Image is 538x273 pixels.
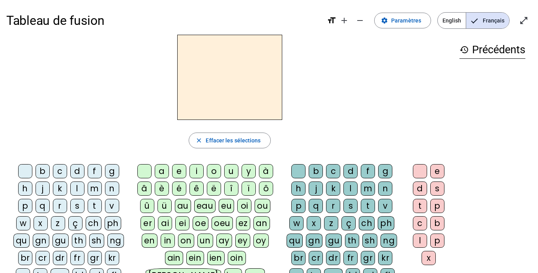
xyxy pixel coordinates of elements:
div: m [361,181,375,196]
button: Entrer en plein écran [516,13,532,28]
div: qu [13,234,30,248]
div: ë [207,181,221,196]
div: q [36,199,50,213]
div: cr [309,251,323,265]
div: fr [343,251,358,265]
div: d [343,164,358,178]
div: v [105,199,119,213]
div: c [53,164,67,178]
div: z [324,216,338,230]
div: d [70,164,84,178]
div: l [70,181,84,196]
div: gu [326,234,342,248]
div: e [172,164,186,178]
mat-icon: remove [355,16,365,25]
div: l [413,234,427,248]
div: ü [157,199,172,213]
div: w [16,216,30,230]
div: a [155,164,169,178]
button: Effacer les sélections [189,133,270,148]
div: m [88,181,102,196]
div: ch [86,216,101,230]
div: h [18,181,32,196]
div: br [291,251,306,265]
div: v [378,199,392,213]
div: y [242,164,256,178]
div: ay [216,234,232,248]
div: un [197,234,213,248]
div: p [430,234,444,248]
div: ein [186,251,204,265]
div: s [70,199,84,213]
div: c [326,164,340,178]
div: s [343,199,358,213]
div: ch [359,216,375,230]
div: kr [105,251,119,265]
div: p [430,199,444,213]
h1: Tableau de fusion [6,8,321,33]
div: ph [105,216,121,230]
div: kr [378,251,392,265]
div: ei [175,216,189,230]
div: b [430,216,444,230]
div: er [141,216,155,230]
mat-icon: add [339,16,349,25]
div: qu [287,234,303,248]
div: gn [33,234,49,248]
div: d [413,181,427,196]
div: h [291,181,306,196]
div: oi [237,199,251,213]
mat-button-toggle-group: Language selection [437,12,510,29]
div: ï [242,181,256,196]
div: an [253,216,270,230]
div: n [105,181,119,196]
div: b [36,164,50,178]
div: ez [236,216,250,230]
mat-icon: close [195,137,202,144]
div: r [326,199,340,213]
div: â [137,181,152,196]
div: e [430,164,444,178]
div: i [189,164,204,178]
div: on [178,234,194,248]
h3: Précédents [459,41,525,59]
div: in [161,234,175,248]
div: q [309,199,323,213]
div: ç [341,216,356,230]
div: x [307,216,321,230]
div: f [361,164,375,178]
div: th [345,234,359,248]
button: Paramètres [374,13,431,28]
div: f [88,164,102,178]
div: k [326,181,340,196]
div: k [53,181,67,196]
button: Diminuer la taille de la police [352,13,368,28]
div: cr [36,251,50,265]
div: ien [207,251,225,265]
div: oin [228,251,246,265]
div: t [361,199,375,213]
div: r [53,199,67,213]
mat-icon: settings [381,17,388,24]
div: x [422,251,436,265]
div: en [142,234,157,248]
div: ê [189,181,204,196]
div: dr [326,251,340,265]
div: ai [158,216,172,230]
div: o [207,164,221,178]
div: ph [378,216,394,230]
div: p [291,199,306,213]
div: ey [235,234,250,248]
div: oy [253,234,269,248]
div: j [309,181,323,196]
div: dr [53,251,67,265]
div: ô [259,181,273,196]
div: ou [255,199,270,213]
div: ain [165,251,184,265]
div: gr [361,251,375,265]
div: gn [306,234,322,248]
div: è [155,181,169,196]
div: oe [193,216,208,230]
div: gu [52,234,69,248]
div: t [413,199,427,213]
